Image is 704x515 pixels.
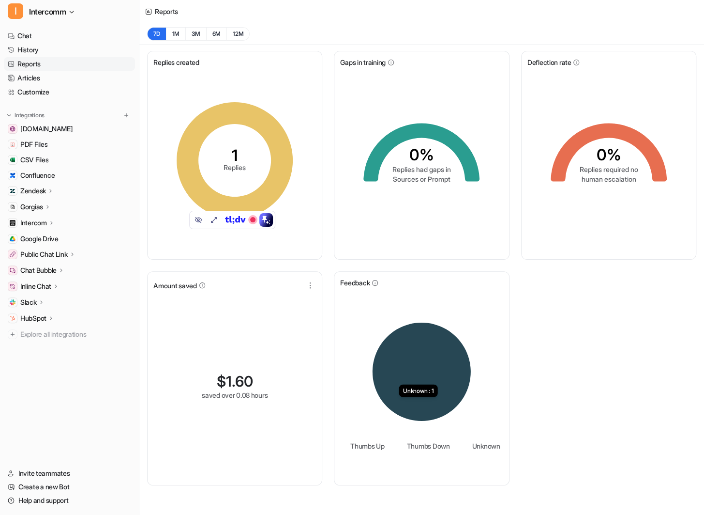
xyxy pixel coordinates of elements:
p: Inline Chat [20,281,51,291]
p: HubSpot [20,313,46,323]
span: Confluence [20,171,55,180]
img: Intercom [10,220,15,226]
span: Gaps in training [340,57,386,67]
a: Invite teammates [4,467,135,480]
img: Chat Bubble [10,267,15,273]
tspan: 0% [409,145,434,164]
tspan: Replies required no [579,165,638,173]
button: 12M [226,27,250,41]
tspan: Replies [224,163,246,172]
span: Intercomm [29,5,66,18]
img: CSV Files [10,157,15,163]
img: expand menu [6,112,13,119]
img: PDF Files [10,141,15,147]
span: Deflection rate [527,57,571,67]
li: Thumbs Down [400,441,450,451]
button: 7D [147,27,166,41]
li: Unknown [465,441,500,451]
button: 1M [166,27,186,41]
img: explore all integrations [8,329,17,339]
div: Reports [155,6,178,16]
tspan: human escalation [581,174,636,183]
span: [DOMAIN_NAME] [20,124,73,134]
a: Articles [4,71,135,85]
img: menu_add.svg [123,112,130,119]
span: I [8,3,23,19]
img: Inline Chat [10,283,15,289]
tspan: Sources or Prompt [393,174,450,183]
tspan: 1 [232,146,238,165]
p: Public Chat Link [20,250,68,259]
img: Public Chat Link [10,251,15,257]
span: Explore all integrations [20,327,131,342]
a: Google DriveGoogle Drive [4,232,135,246]
img: Google Drive [10,236,15,242]
p: Gorgias [20,202,43,212]
p: Slack [20,297,37,307]
p: Zendesk [20,186,46,196]
img: Slack [10,299,15,305]
button: Integrations [4,110,47,120]
span: Google Drive [20,234,59,244]
p: Chat Bubble [20,265,57,275]
span: Amount saved [153,281,197,291]
span: Replies created [153,57,199,67]
li: Thumbs Up [344,441,384,451]
a: Create a new Bot [4,480,135,494]
button: 3M [185,27,206,41]
img: Gorgias [10,204,15,210]
a: Reports [4,57,135,71]
a: Explore all integrations [4,328,135,341]
div: saved over 0.08 hours [202,390,268,400]
img: Zendesk [10,188,15,194]
a: PDF FilesPDF Files [4,138,135,151]
a: History [4,43,135,57]
span: Feedback [340,278,370,288]
a: Customize [4,85,135,99]
a: Help and support [4,494,135,507]
span: 1.60 [226,373,253,390]
img: www.helpdesk.com [10,126,15,132]
tspan: Replies had gaps in [392,165,451,173]
a: ConfluenceConfluence [4,169,135,182]
p: Integrations [15,111,45,119]
span: CSV Files [20,155,48,165]
img: HubSpot [10,315,15,321]
img: Confluence [10,172,15,178]
a: Chat [4,29,135,43]
button: 6M [206,27,227,41]
a: www.helpdesk.com[DOMAIN_NAME] [4,122,135,136]
span: PDF Files [20,140,47,149]
tspan: 0% [596,145,621,164]
a: CSV FilesCSV Files [4,153,135,167]
p: Intercom [20,218,47,228]
div: $ [217,373,253,390]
